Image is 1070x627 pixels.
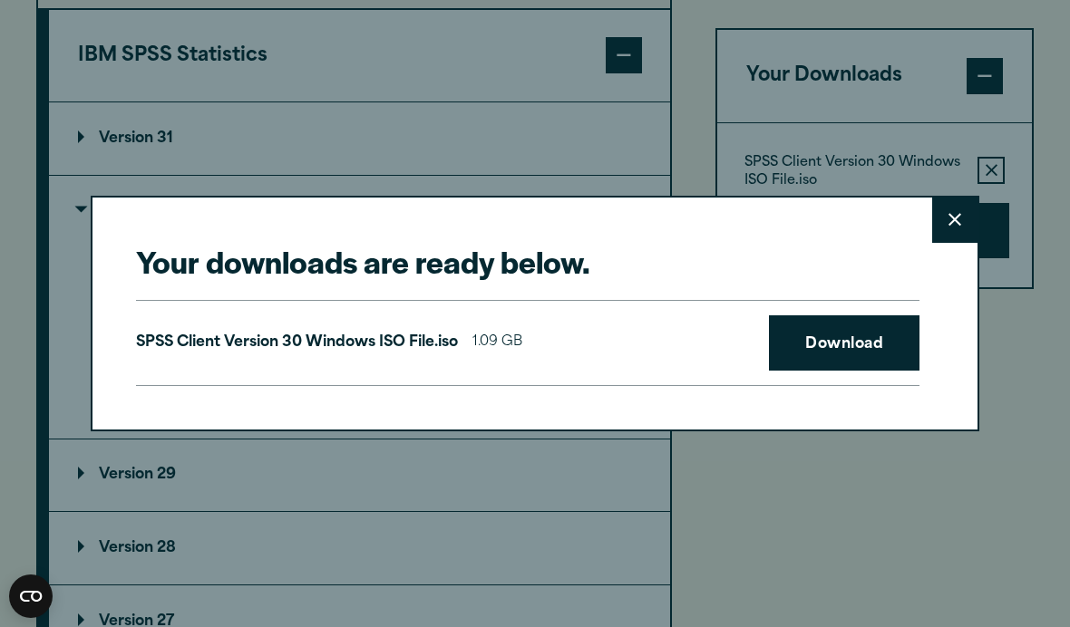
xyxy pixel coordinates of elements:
[9,574,53,618] button: Open CMP widget
[472,330,522,356] span: 1.09 GB
[9,574,53,618] svg: CookieBot Widget Icon
[136,241,919,282] h2: Your downloads are ready below.
[9,574,53,618] div: CookieBot Widget Contents
[769,315,919,371] a: Download
[136,330,458,356] p: SPSS Client Version 30 Windows ISO File.iso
